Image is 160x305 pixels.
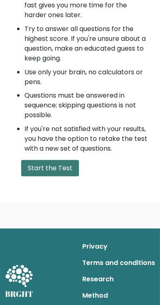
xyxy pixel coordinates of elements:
[24,24,149,63] li: Try to answer all questions for the highest score. If you're unsure about a question, make an edu...
[21,160,79,176] button: Start the Test
[24,67,149,87] li: Use only your brain, no calculators or pens.
[82,271,155,287] a: Research
[82,287,155,304] a: Method
[82,238,155,255] a: Privacy
[24,124,149,154] li: If you're not satisfied with your results, you have the option to retake the test with a new set ...
[24,91,149,120] li: Questions must be answered in sequence; skipping questions is not possible.
[82,255,155,271] a: Terms and conditions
